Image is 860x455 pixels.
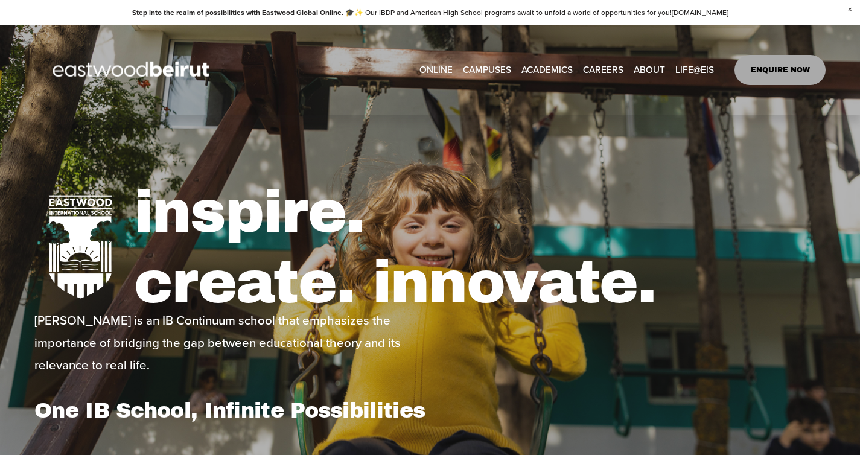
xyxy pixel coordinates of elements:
[675,61,714,80] a: folder dropdown
[463,62,511,78] span: CAMPUSES
[675,62,714,78] span: LIFE@EIS
[521,61,573,80] a: folder dropdown
[463,61,511,80] a: folder dropdown
[34,398,427,423] h1: One IB School, Infinite Possibilities
[583,61,623,80] a: CAREERS
[34,310,427,377] p: [PERSON_NAME] is an IB Continuum school that emphasizes the importance of bridging the gap betwee...
[734,55,826,85] a: ENQUIRE NOW
[521,62,573,78] span: ACADEMICS
[634,61,665,80] a: folder dropdown
[419,61,453,80] a: ONLINE
[672,7,728,17] a: [DOMAIN_NAME]
[634,62,665,78] span: ABOUT
[134,177,826,318] h1: inspire. create. innovate.
[34,39,231,101] img: EastwoodIS Global Site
